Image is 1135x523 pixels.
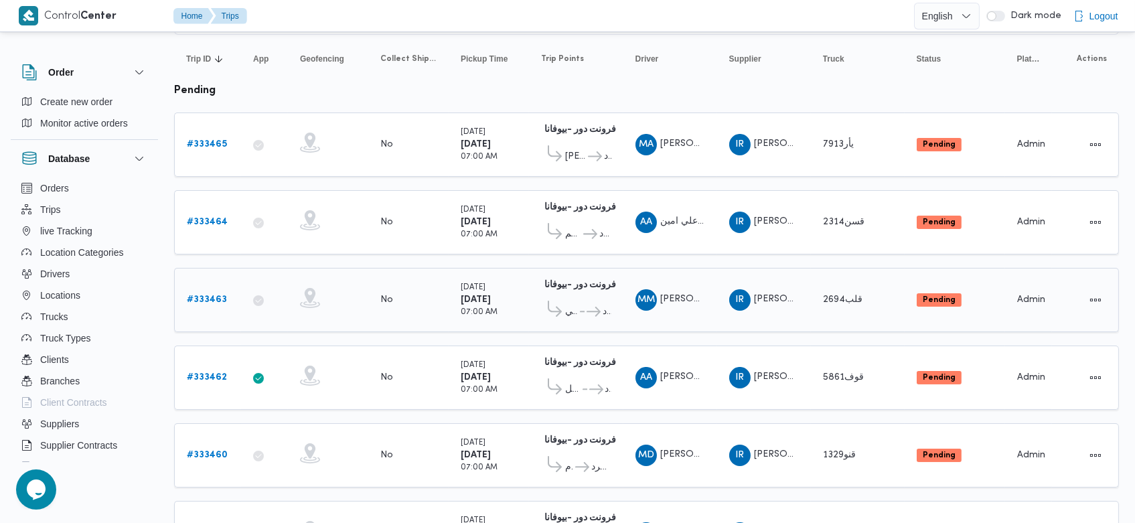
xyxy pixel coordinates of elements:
[40,266,70,282] span: Drivers
[13,469,56,510] iframe: chat widget
[16,91,153,113] button: Create new order
[591,459,611,475] span: فرونت دور مسطرد
[635,212,657,233] div: Ali Amain Muhammad Yhaii
[735,445,744,466] span: IR
[729,367,751,388] div: Ibrahem Rmdhan Ibrahem Athman AbobIsha
[214,54,224,64] svg: Sorted in descending order
[40,309,68,325] span: Trucks
[1005,11,1061,21] span: Dark mode
[40,352,69,368] span: Clients
[40,394,107,410] span: Client Contracts
[635,367,657,388] div: Abadallah Abadalsamaia Ahmad Biomai Najada
[461,129,485,136] small: [DATE]
[295,48,362,70] button: Geofencing
[380,139,393,151] div: No
[603,304,611,320] span: فرونت دور مسطرد
[1017,218,1045,226] span: Admin
[187,295,227,304] b: # 333463
[187,218,228,226] b: # 333464
[639,134,654,155] span: MA
[187,137,227,153] a: #333465
[461,284,485,291] small: [DATE]
[40,115,128,131] span: Monitor active orders
[16,327,153,349] button: Truck Types
[16,113,153,134] button: Monitor active orders
[544,514,616,522] b: فرونت دور -بيوفانا
[186,54,211,64] span: Trip ID; Sorted in descending order
[40,459,74,475] span: Devices
[461,451,491,459] b: [DATE]
[187,373,227,382] b: # 333462
[48,151,90,167] h3: Database
[599,226,611,242] span: فرونت دور مسطرد
[565,149,586,165] span: [PERSON_NAME]
[380,294,393,306] div: No
[923,374,956,382] b: Pending
[16,456,153,477] button: Devices
[917,216,962,229] span: Pending
[48,64,74,80] h3: Order
[19,6,38,25] img: X8yXhbKr1z7QwAAAABJRU5ErkJggg==
[735,367,744,388] span: IR
[380,216,393,228] div: No
[1077,54,1107,64] span: Actions
[173,8,214,24] button: Home
[181,48,234,70] button: Trip IDSorted in descending order
[660,295,816,303] span: [PERSON_NAME] [PERSON_NAME]
[248,48,281,70] button: App
[455,48,522,70] button: Pickup Time
[660,372,760,381] span: [PERSON_NAME] نجدى
[187,140,227,149] b: # 333465
[565,304,578,320] span: قسم الدقي
[1017,451,1045,459] span: Admin
[40,223,92,239] span: live Tracking
[754,139,939,148] span: [PERSON_NAME][DATE] [PERSON_NAME]
[729,212,751,233] div: Ibrahem Rmdhan Ibrahem Athman AbobIsha
[40,373,80,389] span: Branches
[917,449,962,462] span: Pending
[461,218,491,226] b: [DATE]
[823,373,864,382] span: قوف5861
[724,48,804,70] button: Supplier
[660,450,816,459] span: [PERSON_NAME] [PERSON_NAME]
[754,295,939,303] span: [PERSON_NAME][DATE] [PERSON_NAME]
[635,445,657,466] div: Mahmood Daroish Yousf Daroish
[917,54,941,64] span: Status
[16,199,153,220] button: Trips
[1085,212,1106,233] button: Actions
[187,447,228,463] a: #333460
[461,140,491,149] b: [DATE]
[40,180,69,196] span: Orders
[187,370,227,386] a: #333462
[11,177,158,467] div: Database
[635,54,659,64] span: Driver
[40,330,90,346] span: Truck Types
[16,349,153,370] button: Clients
[16,220,153,242] button: live Tracking
[660,139,737,148] span: [PERSON_NAME]
[917,293,962,307] span: Pending
[735,289,744,311] span: IR
[823,218,864,226] span: قسن2314
[923,141,956,149] b: Pending
[187,451,228,459] b: # 333460
[923,296,956,304] b: Pending
[40,287,80,303] span: Locations
[754,372,939,381] span: [PERSON_NAME][DATE] [PERSON_NAME]
[1017,373,1045,382] span: Admin
[565,459,573,475] span: الهرم
[40,94,112,110] span: Create new order
[16,285,153,306] button: Locations
[630,48,710,70] button: Driver
[461,54,508,64] span: Pickup Time
[729,54,761,64] span: Supplier
[380,449,393,461] div: No
[544,203,616,212] b: فرونت دور -بيوفانا
[1085,289,1106,311] button: Actions
[40,437,117,453] span: Supplier Contracts
[1017,295,1045,304] span: Admin
[81,11,117,21] b: Center
[640,367,652,388] span: AA
[16,306,153,327] button: Trucks
[565,226,581,242] span: قسم المقطم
